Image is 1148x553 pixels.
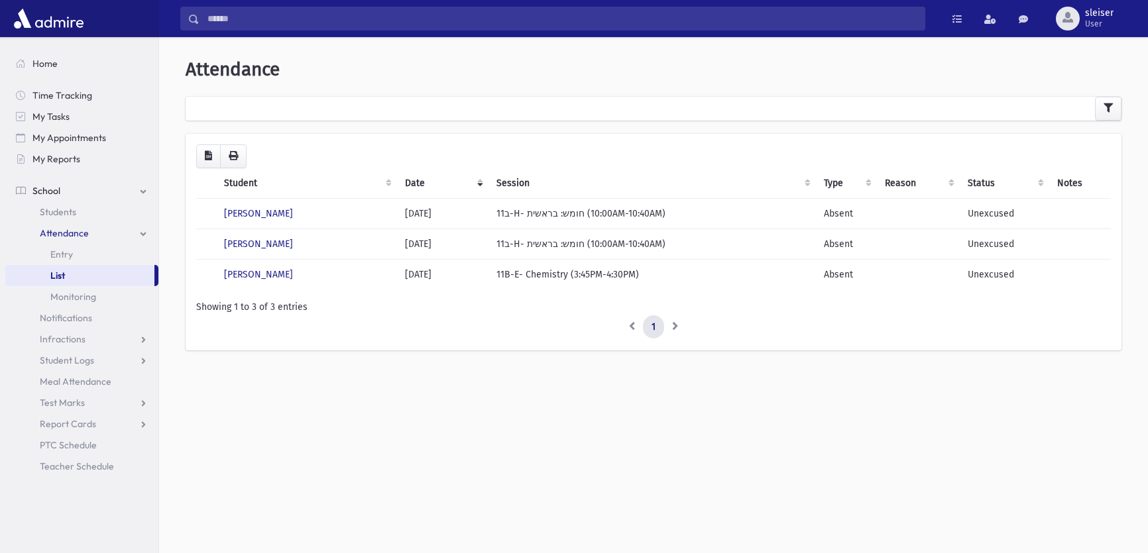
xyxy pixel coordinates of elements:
[5,106,158,127] a: My Tasks
[960,228,1049,259] td: Unexcused
[200,7,925,30] input: Search
[816,198,877,228] td: Absent
[5,456,158,477] a: Teacher Schedule
[5,350,158,371] a: Student Logs
[32,153,80,165] span: My Reports
[397,228,489,259] td: [DATE]
[397,259,489,289] td: [DATE]
[196,144,221,168] button: CSV
[5,85,158,106] a: Time Tracking
[5,53,158,74] a: Home
[5,328,158,350] a: Infractions
[50,291,96,303] span: Monitoring
[224,208,293,219] a: [PERSON_NAME]
[5,307,158,328] a: Notifications
[40,354,94,366] span: Student Logs
[50,270,65,281] span: List
[40,376,111,387] span: Meal Attendance
[11,5,87,32] img: AdmirePro
[397,198,489,228] td: [DATE]
[1085,8,1114,19] span: sleiser
[220,144,247,168] button: Print
[816,228,877,259] td: Absent
[488,168,815,199] th: Session : activate to sort column ascending
[32,89,92,101] span: Time Tracking
[960,259,1049,289] td: Unexcused
[40,439,97,451] span: PTC Schedule
[488,198,815,228] td: 11ב-H- חומש: בראשית (10:00AM-10:40AM)
[196,300,1111,314] div: Showing 1 to 3 of 3 entries
[877,168,960,199] th: Reason: activate to sort column ascending
[32,132,106,144] span: My Appointments
[32,111,70,123] span: My Tasks
[960,168,1049,199] th: Status: activate to sort column ascending
[40,333,86,345] span: Infractions
[816,259,877,289] td: Absent
[5,223,158,244] a: Attendance
[5,286,158,307] a: Monitoring
[224,238,293,250] a: [PERSON_NAME]
[1049,168,1111,199] th: Notes
[186,58,280,80] span: Attendance
[488,259,815,289] td: 11B-E- Chemistry (3:45PM-4:30PM)
[5,180,158,201] a: School
[5,413,158,434] a: Report Cards
[488,228,815,259] td: 11ב-H- חומש: בראשית (10:00AM-10:40AM)
[816,168,877,199] th: Type: activate to sort column ascending
[5,265,154,286] a: List
[216,168,396,199] th: Student: activate to sort column ascending
[50,248,73,260] span: Entry
[32,185,60,197] span: School
[5,127,158,148] a: My Appointments
[960,198,1049,228] td: Unexcused
[40,397,85,409] span: Test Marks
[224,269,293,280] a: [PERSON_NAME]
[5,371,158,392] a: Meal Attendance
[40,312,92,324] span: Notifications
[40,227,89,239] span: Attendance
[1085,19,1114,29] span: User
[643,315,664,339] a: 1
[5,201,158,223] a: Students
[32,58,58,70] span: Home
[40,206,76,218] span: Students
[5,244,158,265] a: Entry
[5,148,158,170] a: My Reports
[40,418,96,430] span: Report Cards
[5,392,158,413] a: Test Marks
[40,460,114,472] span: Teacher Schedule
[397,168,489,199] th: Date: activate to sort column ascending
[5,434,158,456] a: PTC Schedule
